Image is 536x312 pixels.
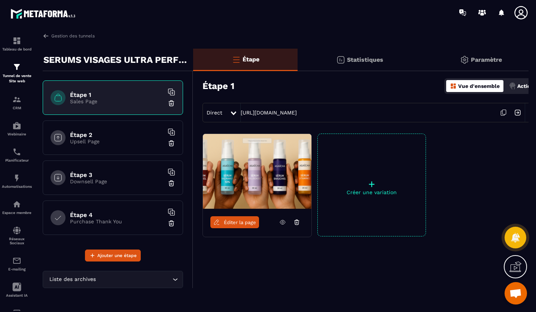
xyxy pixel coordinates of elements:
[70,218,164,224] p: Purchase Thank You
[12,200,21,209] img: automations
[224,220,256,225] span: Éditer la page
[70,138,164,144] p: Upsell Page
[2,31,32,57] a: formationformationTableau de bord
[2,293,32,297] p: Assistant IA
[210,216,259,228] a: Éditer la page
[2,194,32,220] a: automationsautomationsEspace membre
[43,33,95,39] a: Gestion des tunnels
[243,56,259,63] p: Étape
[318,179,426,189] p: +
[458,83,500,89] p: Vue d'ensemble
[2,116,32,142] a: automationsautomationsWebinaire
[2,168,32,194] a: automationsautomationsAutomatisations
[2,106,32,110] p: CRM
[2,220,32,251] a: social-networksocial-networkRéseaux Sociaux
[43,271,183,288] div: Search for option
[12,95,21,104] img: formation
[2,89,32,116] a: formationformationCRM
[2,57,32,89] a: formationformationTunnel de vente Site web
[12,256,21,265] img: email
[2,251,32,277] a: emailemailE-mailing
[12,226,21,235] img: social-network
[347,56,383,63] p: Statistiques
[168,180,175,187] img: trash
[460,55,469,64] img: setting-gr.5f69749f.svg
[70,131,164,138] h6: Étape 2
[168,220,175,227] img: trash
[505,282,527,305] div: Ouvrir le chat
[471,56,502,63] p: Paramètre
[97,275,171,284] input: Search for option
[97,252,137,259] span: Ajouter une étape
[2,277,32,303] a: Assistant IA
[12,174,21,183] img: automations
[450,83,457,89] img: dashboard-orange.40269519.svg
[70,98,164,104] p: Sales Page
[232,55,241,64] img: bars-o.4a397970.svg
[10,7,78,21] img: logo
[2,158,32,162] p: Planificateur
[12,147,21,156] img: scheduler
[70,178,164,184] p: Downsell Page
[70,171,164,178] h6: Étape 3
[85,250,141,261] button: Ajouter une étape
[2,73,32,84] p: Tunnel de vente Site web
[2,267,32,271] p: E-mailing
[241,110,297,116] a: [URL][DOMAIN_NAME]
[43,33,49,39] img: arrow
[318,189,426,195] p: Créer une variation
[2,237,32,245] p: Réseaux Sociaux
[336,55,345,64] img: stats.20deebd0.svg
[2,142,32,168] a: schedulerschedulerPlanificateur
[12,62,21,71] img: formation
[70,91,164,98] h6: Étape 1
[168,140,175,147] img: trash
[2,211,32,215] p: Espace membre
[509,83,516,89] img: actions.d6e523a2.png
[2,132,32,136] p: Webinaire
[202,81,234,91] h3: Étape 1
[48,275,97,284] span: Liste des archives
[12,121,21,130] img: automations
[203,134,311,209] img: image
[12,36,21,45] img: formation
[207,110,222,116] span: Direct
[70,211,164,218] h6: Étape 4
[2,184,32,189] p: Automatisations
[511,105,525,120] img: arrow-next.bcc2205e.svg
[43,52,188,67] p: SERUMS VISAGES ULTRA PERFORMANTS
[168,100,175,107] img: trash
[2,47,32,51] p: Tableau de bord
